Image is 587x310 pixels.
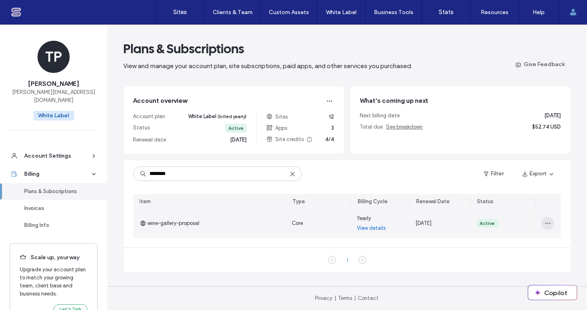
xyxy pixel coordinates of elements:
[24,204,90,212] div: Invoices
[266,135,313,144] span: Site credits
[329,113,334,121] span: 12
[357,214,371,223] span: Yearly
[533,9,545,16] label: Help
[355,295,356,301] span: |
[292,220,303,226] span: Core
[386,124,423,130] span: See breakdown
[533,123,561,131] span: $52.74 USD
[24,152,90,160] div: Account Settings
[332,124,334,132] span: 3
[357,224,386,232] a: View details
[133,136,166,144] span: Renewal date
[360,123,423,131] span: Total due
[326,9,357,16] label: White Label
[476,167,512,180] button: Filter
[528,285,577,300] button: Copilot
[24,170,90,178] div: Billing
[10,88,97,104] span: [PERSON_NAME][EMAIL_ADDRESS][DOMAIN_NAME]
[342,255,352,265] div: 1
[174,8,187,16] label: Sites
[374,9,414,16] label: Business Tools
[230,136,247,144] span: [DATE]
[133,124,150,133] span: Status
[140,219,200,227] span: wine-gallery-proposal
[218,114,247,119] span: (billed yearly)
[188,112,247,121] span: White Label
[28,79,79,88] span: [PERSON_NAME]
[360,97,429,104] span: What’s coming up next
[213,9,253,16] label: Clients & Team
[228,125,243,132] div: Active
[515,167,561,180] button: Export
[266,124,287,132] span: Apps
[20,254,87,262] span: Scale up, your way
[358,295,379,301] a: Contact
[18,6,35,13] span: Help
[37,41,70,73] div: TP
[360,112,400,120] span: Next billing date
[133,96,187,106] span: Account overview
[358,198,388,206] div: Billing Cycle
[124,41,245,57] span: Plans & Subscriptions
[292,198,305,206] div: Type
[508,58,571,71] button: Give Feedback
[477,198,494,206] div: Status
[140,198,151,206] div: Item
[315,295,333,301] a: Privacy
[326,135,334,144] span: 4/4
[416,198,450,206] div: Renewal Date
[266,113,288,121] span: Sites
[481,9,508,16] label: Resources
[33,111,74,121] span: White Label
[439,8,454,16] label: Stats
[24,221,90,229] div: Billing Info
[415,220,431,226] span: [DATE]
[124,62,413,70] span: View and manage your account plan, site subscriptions, paid apps, and other services you purchased.
[338,295,353,301] a: Terms
[480,220,495,227] div: Active
[20,266,87,298] span: Upgrade your account plan to match your growing team, client base and business needs.
[24,187,90,196] div: Plans & Subscriptions
[133,112,166,121] span: Account plan
[269,9,309,16] label: Custom Assets
[545,112,561,120] span: [DATE]
[335,295,336,301] span: |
